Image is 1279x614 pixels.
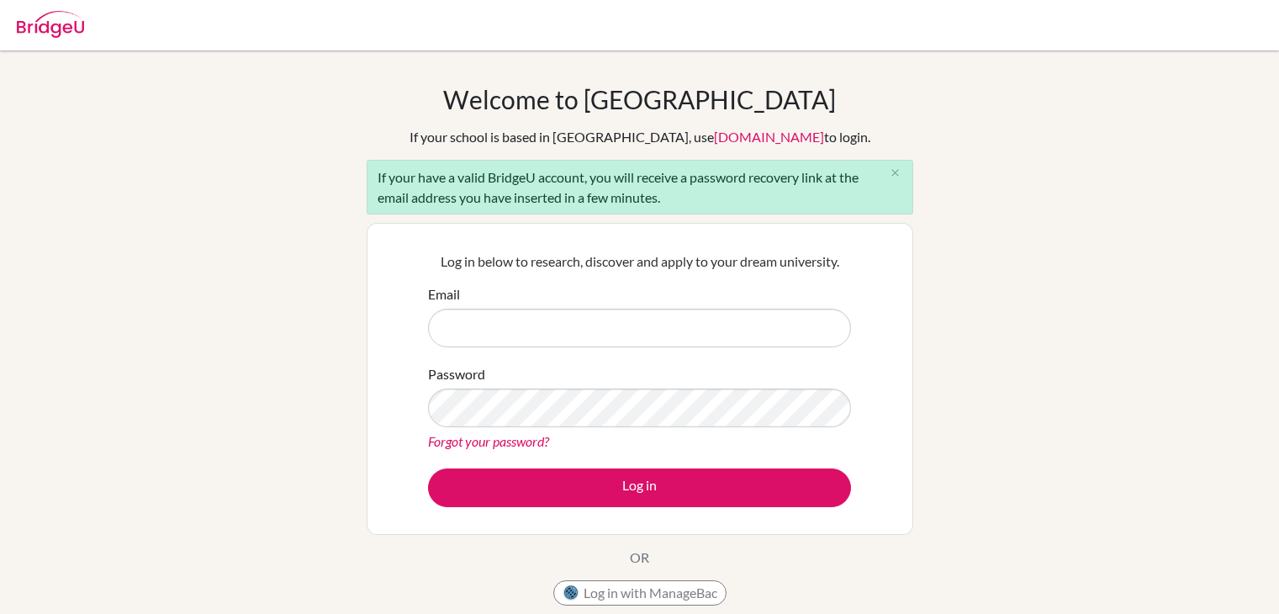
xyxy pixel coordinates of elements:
i: close [889,167,901,179]
div: If your school is based in [GEOGRAPHIC_DATA], use to login. [410,127,870,147]
button: Close [879,161,912,186]
p: Log in below to research, discover and apply to your dream university. [428,251,851,272]
button: Log in with ManageBac [553,580,727,606]
div: If your have a valid BridgeU account, you will receive a password recovery link at the email addr... [367,160,913,214]
button: Log in [428,468,851,507]
p: OR [630,548,649,568]
label: Password [428,364,485,384]
label: Email [428,284,460,304]
h1: Welcome to [GEOGRAPHIC_DATA] [443,84,836,114]
a: [DOMAIN_NAME] [714,129,824,145]
a: Forgot your password? [428,433,549,449]
img: Bridge-U [17,11,84,38]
